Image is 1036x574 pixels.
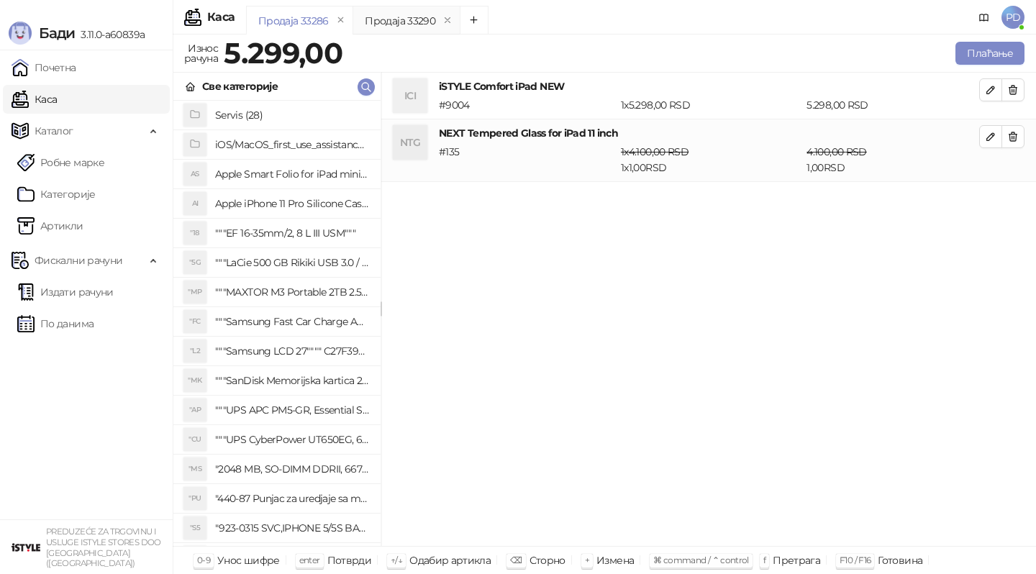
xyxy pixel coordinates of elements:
h4: Servis (28) [215,104,369,127]
div: ICI [393,78,427,113]
h4: Apple Smart Folio for iPad mini (A17 Pro) - Sage [215,163,369,186]
span: 1 x 4.100,00 RSD [621,145,689,158]
div: Сторно [530,551,565,570]
button: Add tab [460,6,489,35]
a: Категорије [17,180,96,209]
span: enter [299,555,320,565]
span: PD [1001,6,1024,29]
button: remove [332,14,350,27]
a: Документација [973,6,996,29]
strong: 5.299,00 [224,35,342,70]
h4: "923-0315 SVC,IPHONE 5/5S BATTERY REMOVAL TRAY Držač za iPhone sa kojim se otvara display [215,516,369,539]
div: 1 x 1,00 RSD [618,144,804,176]
img: 64x64-companyLogo-77b92cf4-9946-4f36-9751-bf7bb5fd2c7d.png [12,533,40,562]
div: # 135 [436,144,618,176]
h4: iOS/MacOS_first_use_assistance (4) [215,133,369,156]
span: 0-9 [197,555,210,565]
span: ⌘ command / ⌃ control [653,555,749,565]
div: 1 x 5.298,00 RSD [618,97,804,113]
div: "5G [183,251,206,274]
span: Фискални рачуни [35,246,122,275]
span: ↑/↓ [391,555,402,565]
div: "18 [183,222,206,245]
div: Потврди [327,551,372,570]
div: 5.298,00 RSD [804,97,982,113]
button: remove [438,14,457,27]
div: grid [173,101,381,546]
div: AI [183,192,206,215]
h4: """Samsung Fast Car Charge Adapter, brzi auto punja_, boja crna""" [215,310,369,333]
div: "L2 [183,340,206,363]
div: "PU [183,487,206,510]
span: + [585,555,589,565]
div: "AP [183,398,206,422]
div: AS [183,163,206,186]
div: "MS [183,457,206,480]
h4: """SanDisk Memorijska kartica 256GB microSDXC sa SD adapterom SDSQXA1-256G-GN6MA - Extreme PLUS, ... [215,369,369,392]
h4: """MAXTOR M3 Portable 2TB 2.5"""" crni eksterni hard disk HX-M201TCB/GM""" [215,281,369,304]
div: "FC [183,310,206,333]
h4: iSTYLE Comfort iPad NEW [439,78,979,94]
a: Робне марке [17,148,104,177]
div: Каса [207,12,235,23]
span: ⌫ [510,555,522,565]
div: Унос шифре [217,551,280,570]
span: Каталог [35,117,73,145]
a: ArtikliАртикли [17,211,83,240]
div: "S5 [183,516,206,539]
div: "MK [183,369,206,392]
span: Бади [39,24,75,42]
h4: """UPS APC PM5-GR, Essential Surge Arrest,5 utic_nica""" [215,398,369,422]
h4: """LaCie 500 GB Rikiki USB 3.0 / Ultra Compact & Resistant aluminum / USB 3.0 / 2.5""""""" [215,251,369,274]
div: NTG [393,125,427,160]
div: Измена [596,551,634,570]
span: F10 / F16 [840,555,871,565]
h4: "440-87 Punjac za uredjaje sa micro USB portom 4/1, Stand." [215,487,369,510]
div: Претрага [773,551,820,570]
div: "CU [183,428,206,451]
img: Logo [9,22,32,45]
div: 1,00 RSD [804,144,982,176]
div: Све категорије [202,78,278,94]
span: f [763,555,765,565]
h4: """Samsung LCD 27"""" C27F390FHUXEN""" [215,340,369,363]
h4: NEXT Tempered Glass for iPad 11 inch [439,125,979,141]
h4: """UPS CyberPower UT650EG, 650VA/360W , line-int., s_uko, desktop""" [215,428,369,451]
span: 3.11.0-a60839a [75,28,145,41]
a: Почетна [12,53,76,82]
div: Готовина [878,551,922,570]
a: Каса [12,85,57,114]
div: Продаја 33286 [258,13,329,29]
div: "MP [183,281,206,304]
button: Плаћање [955,42,1024,65]
h4: """EF 16-35mm/2, 8 L III USM""" [215,222,369,245]
a: Издати рачуни [17,278,114,306]
div: # 9004 [436,97,618,113]
div: Износ рачуна [181,39,221,68]
small: PREDUZEĆE ZA TRGOVINU I USLUGE ISTYLE STORES DOO [GEOGRAPHIC_DATA] ([GEOGRAPHIC_DATA]) [46,527,161,568]
a: По данима [17,309,94,338]
span: 4.100,00 RSD [806,145,866,158]
div: Одабир артикла [409,551,491,570]
h4: Apple iPhone 11 Pro Silicone Case - Black [215,192,369,215]
h4: "2048 MB, SO-DIMM DDRII, 667 MHz, Napajanje 1,8 0,1 V, Latencija CL5" [215,457,369,480]
div: Продаја 33290 [365,13,435,29]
